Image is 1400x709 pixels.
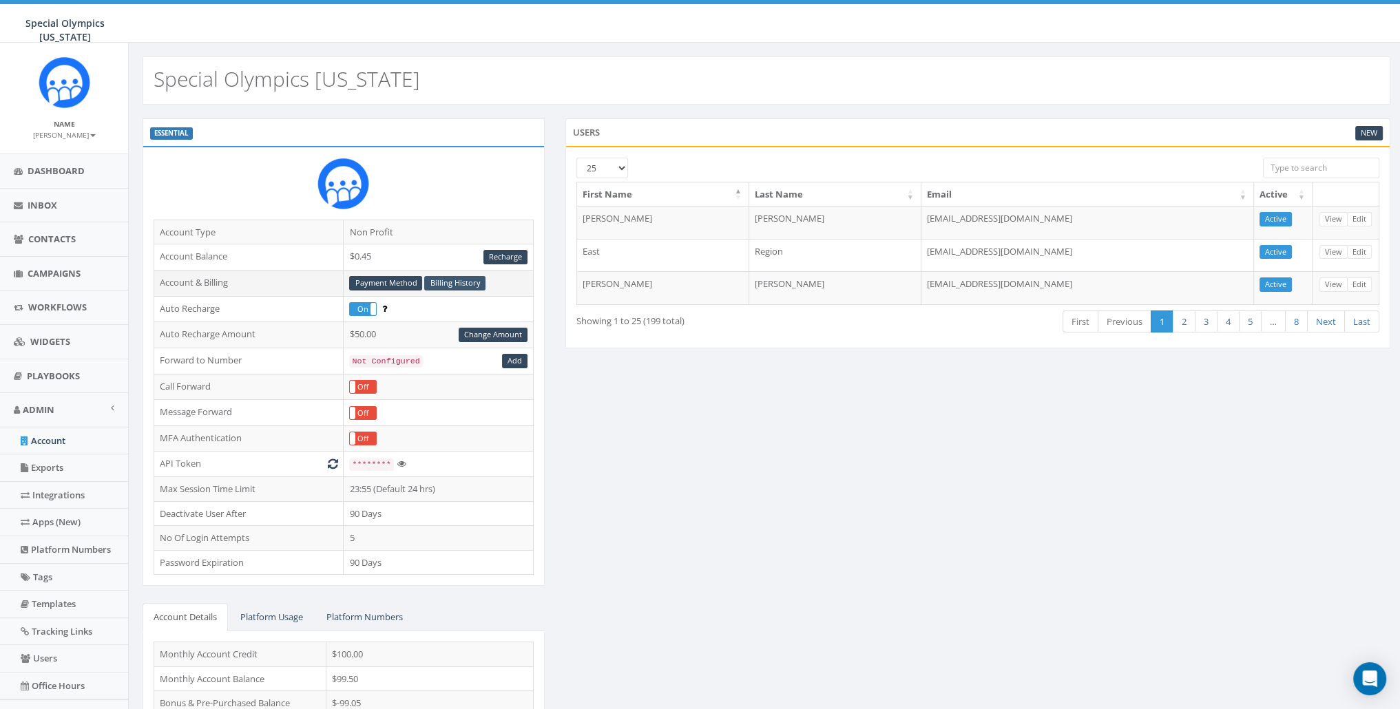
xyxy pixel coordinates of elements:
[1063,310,1098,333] a: First
[344,322,534,348] td: $50.00
[1098,310,1151,333] a: Previous
[344,220,534,244] td: Non Profit
[154,67,420,90] h2: Special Olympics [US_STATE]
[154,666,326,691] td: Monthly Account Balance
[1285,310,1308,333] a: 8
[154,400,344,426] td: Message Forward
[344,244,534,271] td: $0.45
[1151,310,1173,333] a: 1
[577,271,749,304] td: [PERSON_NAME]
[23,403,54,416] span: Admin
[424,276,485,290] a: Billing History
[1239,310,1262,333] a: 5
[350,303,375,315] label: On
[1260,245,1292,260] a: Active
[577,239,749,272] td: East
[154,425,344,452] td: MFA Authentication
[483,250,527,264] a: Recharge
[154,550,344,575] td: Password Expiration
[344,501,534,526] td: 90 Days
[143,603,228,631] a: Account Details
[577,206,749,239] td: [PERSON_NAME]
[1195,310,1218,333] a: 3
[749,271,921,304] td: [PERSON_NAME]
[1355,126,1383,140] a: New
[30,335,70,348] span: Widgets
[1319,277,1348,292] a: View
[154,220,344,244] td: Account Type
[25,17,105,43] span: Special Olympics [US_STATE]
[154,244,344,271] td: Account Balance
[1263,158,1379,178] input: Type to search
[565,118,1390,146] div: Users
[459,328,527,342] a: Change Amount
[921,182,1254,207] th: Email: activate to sort column ascending
[154,501,344,526] td: Deactivate User After
[1347,277,1372,292] a: Edit
[749,182,921,207] th: Last Name: activate to sort column ascending
[749,239,921,272] td: Region
[349,406,376,420] div: OnOff
[154,270,344,296] td: Account & Billing
[349,432,376,445] div: OnOff
[28,199,57,211] span: Inbox
[1173,310,1195,333] a: 2
[749,206,921,239] td: [PERSON_NAME]
[326,642,534,666] td: $100.00
[349,355,422,368] code: Not Configured
[349,380,376,394] div: OnOff
[28,267,81,279] span: Campaigns
[54,119,75,129] small: Name
[154,374,344,400] td: Call Forward
[502,354,527,368] a: Add
[229,603,314,631] a: Platform Usage
[344,477,534,502] td: 23:55 (Default 24 hrs)
[154,642,326,666] td: Monthly Account Credit
[33,130,96,140] small: [PERSON_NAME]
[150,127,193,140] label: ESSENTIAL
[350,432,375,445] label: Off
[350,381,375,393] label: Off
[1254,182,1313,207] th: Active: activate to sort column ascending
[28,301,87,313] span: Workflows
[921,239,1254,272] td: [EMAIL_ADDRESS][DOMAIN_NAME]
[317,158,369,209] img: Rally_Corp_Icon_1.png
[27,370,80,382] span: Playbooks
[154,348,344,374] td: Forward to Number
[327,459,337,468] i: Generate New Token
[1347,245,1372,260] a: Edit
[577,182,749,207] th: First Name: activate to sort column descending
[921,206,1254,239] td: [EMAIL_ADDRESS][DOMAIN_NAME]
[1260,212,1292,226] a: Active
[33,128,96,140] a: [PERSON_NAME]
[921,271,1254,304] td: [EMAIL_ADDRESS][DOMAIN_NAME]
[28,165,85,177] span: Dashboard
[326,666,534,691] td: $99.50
[349,302,376,316] div: OnOff
[28,233,76,245] span: Contacts
[344,526,534,551] td: 5
[1353,662,1386,695] div: Open Intercom Messenger
[1319,245,1348,260] a: View
[344,550,534,575] td: 90 Days
[1307,310,1345,333] a: Next
[1344,310,1379,333] a: Last
[154,322,344,348] td: Auto Recharge Amount
[315,603,414,631] a: Platform Numbers
[154,296,344,322] td: Auto Recharge
[1347,212,1372,226] a: Edit
[350,407,375,419] label: Off
[382,302,387,315] span: Enable to prevent campaign failure.
[576,309,899,328] div: Showing 1 to 25 (199 total)
[39,56,90,108] img: Rally_Corp_Icon_1.png
[154,452,344,477] td: API Token
[349,276,422,290] a: Payment Method
[1260,277,1292,292] a: Active
[1217,310,1240,333] a: 4
[154,477,344,502] td: Max Session Time Limit
[1319,212,1348,226] a: View
[154,526,344,551] td: No Of Login Attempts
[1261,310,1286,333] a: …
